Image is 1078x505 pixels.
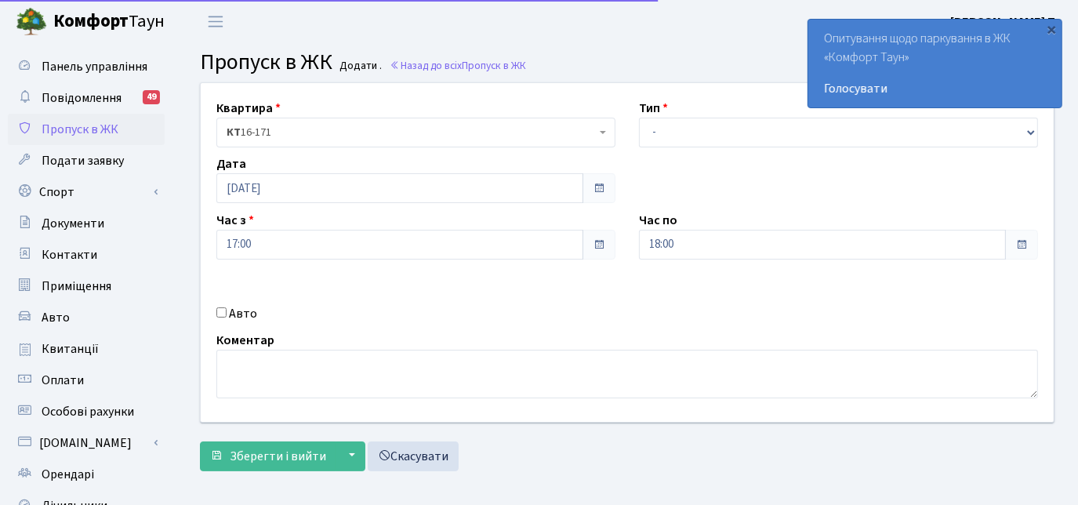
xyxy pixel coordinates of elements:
label: Час по [639,211,677,230]
span: Зберегти і вийти [230,448,326,465]
span: Подати заявку [42,152,124,169]
a: Панель управління [8,51,165,82]
a: [PERSON_NAME] П. [950,13,1059,31]
a: Оплати [8,365,165,396]
label: Тип [639,99,668,118]
span: Пропуск в ЖК [462,58,526,73]
a: Голосувати [824,79,1046,98]
img: logo.png [16,6,47,38]
a: Документи [8,208,165,239]
span: Квитанції [42,340,99,358]
label: Квартира [216,99,281,118]
label: Коментар [216,331,274,350]
label: Авто [229,304,257,323]
a: Приміщення [8,271,165,302]
a: Особові рахунки [8,396,165,427]
span: Панель управління [42,58,147,75]
a: Подати заявку [8,145,165,176]
span: Оплати [42,372,84,389]
a: Контакти [8,239,165,271]
a: [DOMAIN_NAME] [8,427,165,459]
b: КТ [227,125,241,140]
a: Повідомлення49 [8,82,165,114]
a: Назад до всіхПропуск в ЖК [390,58,526,73]
span: Орендарі [42,466,94,483]
button: Переключити навігацію [196,9,235,35]
div: × [1044,21,1060,37]
span: Документи [42,215,104,232]
div: Опитування щодо паркування в ЖК «Комфорт Таун» [808,20,1062,107]
div: 49 [143,90,160,104]
span: Таун [53,9,165,35]
a: Скасувати [368,441,459,471]
a: Квитанції [8,333,165,365]
button: Зберегти і вийти [200,441,336,471]
a: Спорт [8,176,165,208]
b: Комфорт [53,9,129,34]
a: Авто [8,302,165,333]
span: Пропуск в ЖК [42,121,118,138]
span: Пропуск в ЖК [200,46,332,78]
span: Повідомлення [42,89,122,107]
a: Орендарі [8,459,165,490]
label: Дата [216,154,246,173]
label: Час з [216,211,254,230]
span: Особові рахунки [42,403,134,420]
span: Приміщення [42,278,111,295]
span: Авто [42,309,70,326]
small: Додати . [337,60,383,73]
span: <b>КТ</b>&nbsp;&nbsp;&nbsp;&nbsp;16-171 [216,118,615,147]
span: <b>КТ</b>&nbsp;&nbsp;&nbsp;&nbsp;16-171 [227,125,596,140]
a: Пропуск в ЖК [8,114,165,145]
span: Контакти [42,246,97,263]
